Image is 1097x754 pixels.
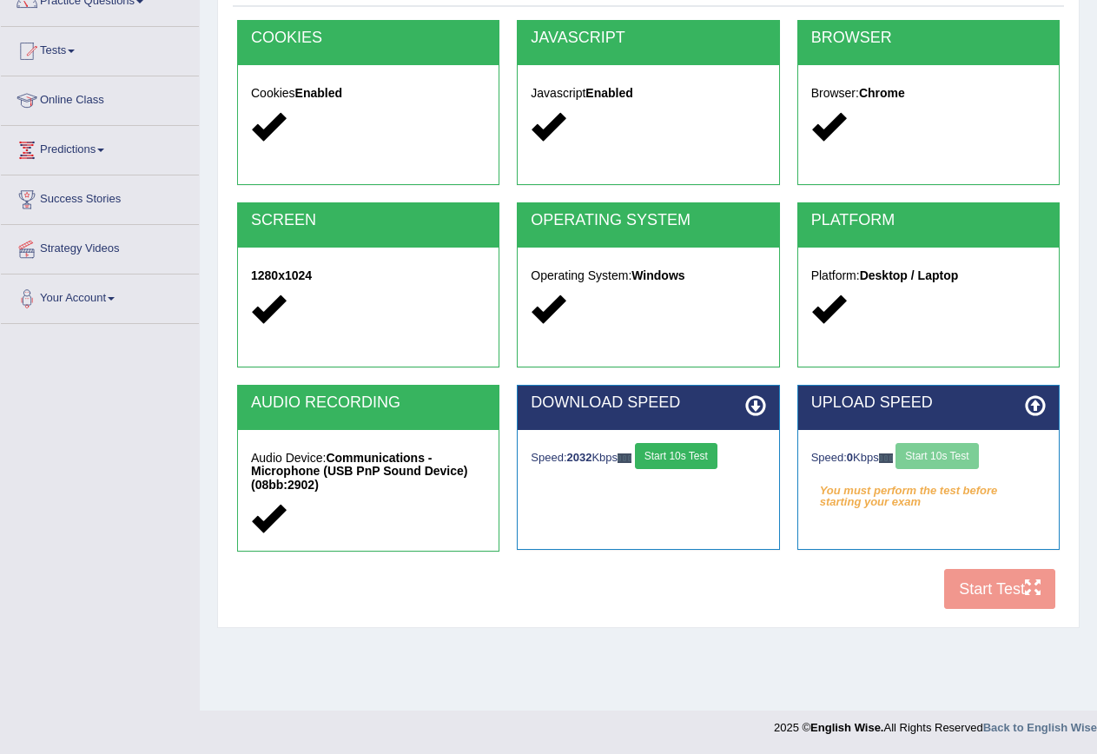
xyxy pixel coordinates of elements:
strong: English Wise. [810,721,883,734]
em: You must perform the test before starting your exam [811,478,1046,504]
h2: UPLOAD SPEED [811,394,1046,412]
strong: Enabled [585,86,632,100]
h2: OPERATING SYSTEM [531,212,765,229]
strong: Windows [631,268,684,282]
div: Speed: Kbps [531,443,765,473]
a: Your Account [1,274,199,318]
a: Predictions [1,126,199,169]
strong: 1280x1024 [251,268,312,282]
img: ajax-loader-fb-connection.gif [879,453,893,463]
strong: Chrome [859,86,905,100]
h5: Operating System: [531,269,765,282]
strong: 2032 [567,451,592,464]
a: Online Class [1,76,199,120]
a: Strategy Videos [1,225,199,268]
h5: Javascript [531,87,765,100]
div: 2025 © All Rights Reserved [774,711,1097,736]
strong: 0 [847,451,853,464]
h2: JAVASCRIPT [531,30,765,47]
img: ajax-loader-fb-connection.gif [618,453,631,463]
div: Speed: Kbps [811,443,1046,473]
a: Success Stories [1,175,199,219]
h5: Browser: [811,87,1046,100]
h2: SCREEN [251,212,486,229]
a: Tests [1,27,199,70]
strong: Communications - Microphone (USB PnP Sound Device) (08bb:2902) [251,451,467,492]
strong: Enabled [295,86,342,100]
h2: COOKIES [251,30,486,47]
h2: BROWSER [811,30,1046,47]
h2: AUDIO RECORDING [251,394,486,412]
h5: Platform: [811,269,1046,282]
button: Start 10s Test [635,443,717,469]
h2: DOWNLOAD SPEED [531,394,765,412]
a: Back to English Wise [983,721,1097,734]
h5: Audio Device: [251,452,486,492]
strong: Desktop / Laptop [860,268,959,282]
h2: PLATFORM [811,212,1046,229]
h5: Cookies [251,87,486,100]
